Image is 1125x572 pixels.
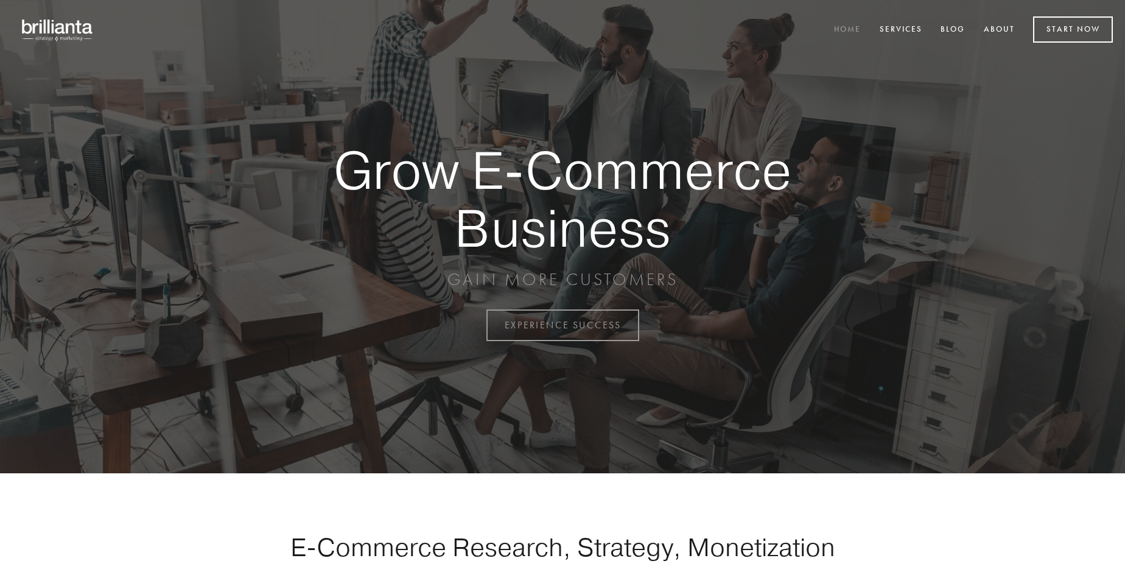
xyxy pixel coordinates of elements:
h1: E-Commerce Research, Strategy, Monetization [252,532,873,562]
a: Start Now [1033,16,1113,43]
strong: Grow E-Commerce Business [291,141,834,256]
a: About [976,20,1023,40]
p: GAIN MORE CUSTOMERS [291,269,834,291]
a: Blog [933,20,973,40]
a: Home [826,20,869,40]
img: brillianta - research, strategy, marketing [12,12,103,48]
a: EXPERIENCE SUCCESS [486,309,639,341]
a: Services [872,20,930,40]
